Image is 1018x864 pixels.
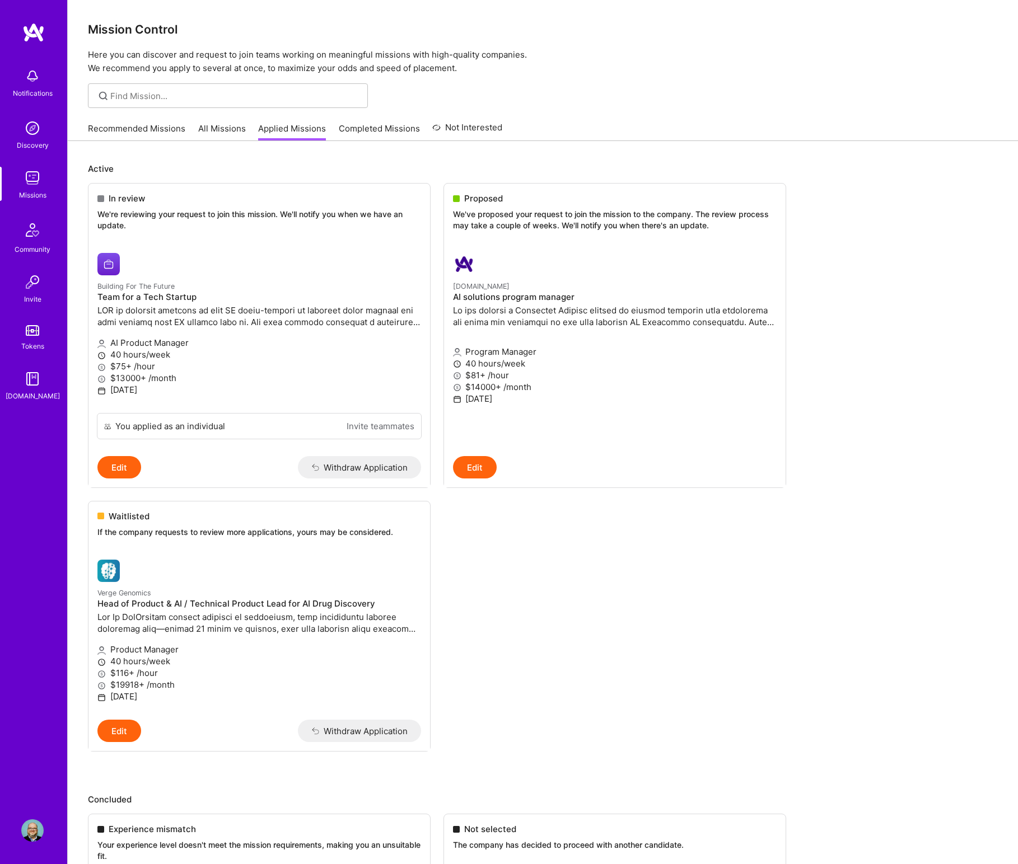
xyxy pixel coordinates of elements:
div: Notifications [13,87,53,99]
a: Invite teammates [347,420,414,432]
div: Discovery [17,139,49,151]
i: icon Applicant [97,646,106,655]
span: Experience mismatch [109,823,196,835]
img: A.Team company logo [453,253,475,275]
p: [DATE] [97,384,421,396]
p: Active [88,163,998,175]
button: Edit [97,456,141,478]
a: Not Interested [432,121,502,141]
p: Here you can discover and request to join teams working on meaningful missions with high-quality ... [88,48,998,75]
p: We're reviewing your request to join this mission. We'll notify you when we have an update. [97,209,421,231]
i: icon Clock [97,351,106,360]
a: Verge Genomics company logoVerge GenomicsHead of Product & AI / Technical Product Lead for AI Dru... [88,551,430,720]
p: Your experience level doesn't meet the mission requirements, making you an unsuitable fit. [97,839,421,861]
h4: AI solutions program manager [453,292,777,302]
a: Completed Missions [339,123,420,141]
div: Invite [24,293,41,305]
button: Edit [453,456,497,478]
span: Proposed [464,192,503,204]
img: guide book [21,368,44,390]
small: Building For The Future [97,282,175,290]
a: Building For The Future company logoBuilding For The FutureTeam for a Tech StartupLOR ip dolorsit... [88,244,430,413]
img: discovery [21,117,44,139]
i: icon MoneyGray [453,372,461,380]
span: Waitlisted [109,510,150,522]
p: AI Product Manager [97,337,421,349]
small: [DOMAIN_NAME] [453,282,510,290]
p: [DATE] [97,691,421,702]
i: icon MoneyGray [97,670,106,678]
p: $13000+ /month [97,372,421,384]
button: Withdraw Application [298,720,422,742]
img: teamwork [21,167,44,189]
a: A.Team company logo[DOMAIN_NAME]AI solutions program managerLo ips dolorsi a Consectet Adipisc el... [444,244,786,456]
i: icon Applicant [453,348,461,356]
a: Applied Missions [258,123,326,141]
div: [DOMAIN_NAME] [6,390,60,402]
i: icon SearchGrey [97,90,110,102]
button: Edit [97,720,141,742]
p: $14000+ /month [453,381,777,393]
a: All Missions [198,123,246,141]
input: Find Mission... [110,90,359,102]
p: $19918+ /month [97,679,421,691]
p: 40 hours/week [97,349,421,360]
i: icon Clock [453,360,461,368]
p: [DATE] [453,393,777,405]
i: icon Calendar [97,693,106,702]
div: Tokens [21,340,44,352]
p: Product Manager [97,644,421,655]
i: icon MoneyGray [97,375,106,383]
p: Lor Ip DolOrsitam consect adipisci el seddoeiusm, temp incididuntu laboree doloremag aliq—enimad ... [97,611,421,635]
p: $81+ /hour [453,369,777,381]
p: 40 hours/week [453,358,777,369]
p: 40 hours/week [97,655,421,667]
img: Building For The Future company logo [97,253,120,275]
i: icon Applicant [97,340,106,348]
p: We've proposed your request to join the mission to the company. The review process may take a cou... [453,209,777,231]
i: icon Calendar [453,395,461,403]
span: In review [109,192,145,204]
p: LOR ip dolorsit ametcons ad elit SE doeiu-tempori ut laboreet dolor magnaal eni admi veniamq nost... [97,304,421,328]
img: Community [19,217,46,243]
button: Withdraw Application [298,456,422,478]
p: If the company requests to review more applications, yours may be considered. [97,527,421,538]
small: Verge Genomics [97,589,151,597]
img: bell [21,65,44,87]
h3: Mission Control [88,22,998,36]
i: icon Clock [97,658,106,666]
i: icon Calendar [97,387,106,395]
h4: Team for a Tech Startup [97,292,421,302]
a: Recommended Missions [88,123,185,141]
img: logo [22,22,45,43]
i: icon MoneyGray [97,682,106,690]
i: icon MoneyGray [453,383,461,392]
div: You applied as an individual [115,420,225,432]
div: Community [15,243,50,255]
p: $116+ /hour [97,667,421,679]
img: tokens [26,325,39,336]
p: Program Manager [453,346,777,358]
img: Verge Genomics company logo [97,560,120,582]
div: Missions [19,189,46,201]
p: Lo ips dolorsi a Consectet Adipisc elitsed do eiusmod temporin utla etdolorema ali enima min veni... [453,304,777,328]
p: Concluded [88,793,998,805]
p: $75+ /hour [97,360,421,372]
img: Invite [21,271,44,293]
img: User Avatar [21,819,44,842]
h4: Head of Product & AI / Technical Product Lead for AI Drug Discovery [97,599,421,609]
i: icon MoneyGray [97,363,106,372]
a: User Avatar [18,819,46,842]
